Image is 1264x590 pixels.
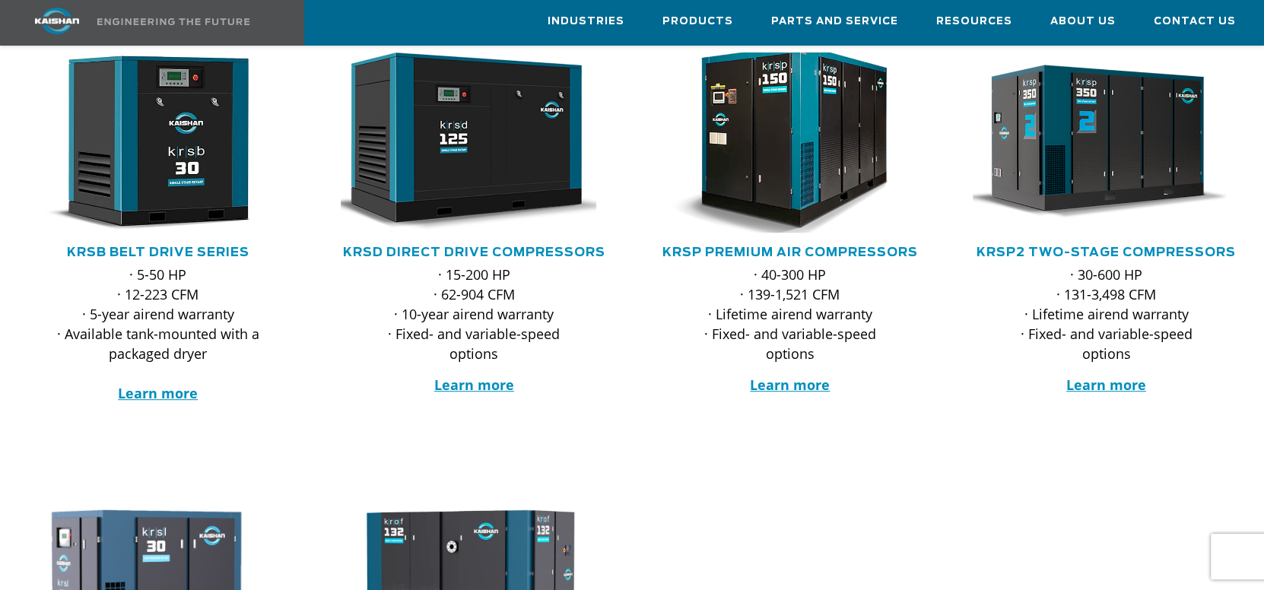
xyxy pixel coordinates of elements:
a: Products [662,1,733,42]
a: Learn more [750,376,830,394]
img: krsb30 [13,52,281,233]
a: Learn more [118,384,198,402]
div: krsp150 [656,52,924,233]
span: Resources [936,13,1012,30]
div: krsb30 [24,52,292,233]
a: Contact Us [1154,1,1236,42]
a: Learn more [1066,376,1146,394]
p: · 30-600 HP · 131-3,498 CFM · Lifetime airend warranty · Fixed- and variable-speed options [1003,265,1210,363]
a: Parts and Service [771,1,898,42]
img: krsp350 [961,52,1229,233]
span: About Us [1050,13,1116,30]
span: Parts and Service [771,13,898,30]
img: Engineering the future [97,18,249,25]
div: krsp350 [973,52,1240,233]
p: · 40-300 HP · 139-1,521 CFM · Lifetime airend warranty · Fixed- and variable-speed options [687,265,894,363]
a: KRSD Direct Drive Compressors [343,246,605,259]
p: · 5-50 HP · 12-223 CFM · 5-year airend warranty · Available tank-mounted with a packaged dryer [55,265,262,403]
a: Learn more [434,376,514,394]
a: KRSP2 Two-Stage Compressors [977,246,1236,259]
p: · 15-200 HP · 62-904 CFM · 10-year airend warranty · Fixed- and variable-speed options [371,265,578,363]
a: KRSP Premium Air Compressors [662,246,918,259]
span: Contact Us [1154,13,1236,30]
img: krsp150 [631,43,926,242]
span: Products [662,13,733,30]
a: About Us [1050,1,1116,42]
img: krsd125 [329,52,597,233]
a: Resources [936,1,1012,42]
a: Industries [548,1,624,42]
div: krsd125 [341,52,608,233]
span: Industries [548,13,624,30]
a: KRSB Belt Drive Series [67,246,249,259]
